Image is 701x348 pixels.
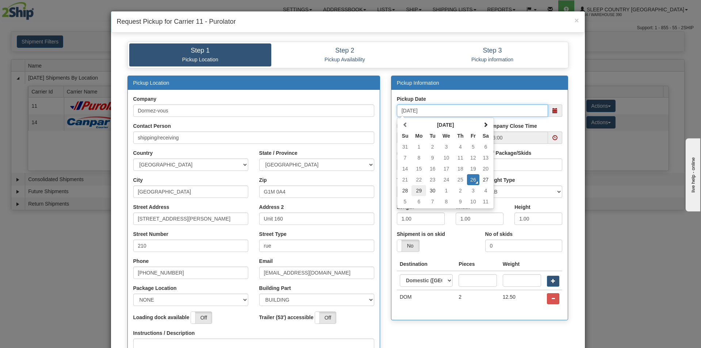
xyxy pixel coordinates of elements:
[500,257,544,271] th: Weight
[259,257,273,265] label: Email
[479,130,492,141] th: Sa
[399,152,412,163] td: 7
[479,141,492,152] td: 6
[574,16,579,24] span: ×
[483,122,488,127] span: Next Month
[514,203,530,211] label: Height
[277,47,413,54] h4: Step 2
[454,174,467,185] td: 25
[133,329,195,337] label: Instructions / Description
[485,122,537,130] label: Company Close Time
[133,149,153,157] label: Country
[418,43,567,66] a: Step 3 Pickup information
[411,196,426,207] td: 6
[397,80,439,86] a: Pickup Information
[485,230,513,238] label: No of skids
[467,196,479,207] td: 10
[424,56,561,63] p: Pickup information
[411,130,426,141] th: Mo
[133,176,143,184] label: City
[399,163,412,174] td: 14
[259,203,284,211] label: Address 2
[399,174,412,185] td: 21
[439,163,454,174] td: 17
[133,80,169,86] a: Pickup Location
[133,95,157,103] label: Company
[439,141,454,152] td: 3
[467,185,479,196] td: 3
[439,196,454,207] td: 8
[259,314,314,321] label: Trailer (53') accessible
[397,230,445,238] label: Shipment is on skid
[399,196,412,207] td: 5
[479,174,492,185] td: 27
[426,141,439,152] td: 2
[439,152,454,163] td: 10
[485,149,532,157] label: # of Package/Skids
[117,17,579,27] h4: Request Pickup for Carrier 11 - Purolator
[574,16,579,24] button: Close
[467,163,479,174] td: 19
[684,137,700,211] iframe: chat widget
[403,122,408,127] span: Previous Month
[315,312,336,324] label: Off
[135,47,266,54] h4: Step 1
[426,130,439,141] th: Tu
[454,141,467,152] td: 4
[397,95,426,103] label: Pickup Date
[277,56,413,63] p: Pickup Availability
[479,163,492,174] td: 20
[439,185,454,196] td: 1
[424,47,561,54] h4: Step 3
[133,284,177,292] label: Package Location
[454,130,467,141] th: Th
[133,203,169,211] label: Street Address
[133,257,149,265] label: Phone
[411,119,479,130] th: Select Month
[454,163,467,174] td: 18
[133,230,168,238] label: Street Number
[135,56,266,63] p: Pickup Location
[485,176,515,184] label: Weight Type
[467,130,479,141] th: Fr
[397,290,456,307] td: DOM
[259,149,298,157] label: State / Province
[411,174,426,185] td: 22
[426,163,439,174] td: 16
[411,152,426,163] td: 8
[191,312,212,324] label: Off
[133,122,171,130] label: Contact Person
[259,176,267,184] label: Zip
[454,185,467,196] td: 2
[456,257,499,271] th: Pieces
[129,43,272,66] a: Step 1 Pickup Location
[479,196,492,207] td: 11
[271,43,418,66] a: Step 2 Pickup Availability
[399,130,412,141] th: Su
[479,152,492,163] td: 13
[411,185,426,196] td: 29
[399,185,412,196] td: 28
[411,163,426,174] td: 15
[467,141,479,152] td: 5
[397,240,419,252] label: No
[454,152,467,163] td: 11
[259,284,291,292] label: Building Part
[454,196,467,207] td: 9
[426,152,439,163] td: 9
[439,130,454,141] th: We
[426,185,439,196] td: 30
[439,174,454,185] td: 24
[467,174,479,185] td: 26
[479,185,492,196] td: 4
[467,152,479,163] td: 12
[133,314,189,321] label: Loading dock available
[259,230,287,238] label: Street Type
[426,174,439,185] td: 23
[399,141,412,152] td: 31
[5,6,68,12] div: live help - online
[397,257,456,271] th: Destination
[426,196,439,207] td: 7
[500,290,544,307] td: 12.50
[456,290,499,307] td: 2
